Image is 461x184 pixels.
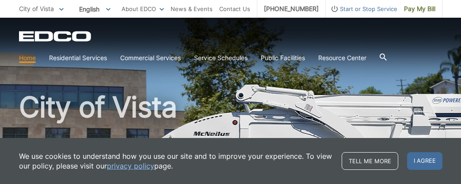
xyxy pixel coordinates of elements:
[407,152,442,170] span: I agree
[19,53,36,63] a: Home
[72,2,117,16] span: English
[120,53,181,63] a: Commercial Services
[107,161,154,171] a: privacy policy
[404,4,435,14] span: Pay My Bill
[318,53,366,63] a: Resource Center
[194,53,248,63] a: Service Schedules
[171,4,213,14] a: News & Events
[19,31,92,42] a: EDCD logo. Return to the homepage.
[342,152,398,170] a: Tell me more
[19,5,54,12] span: City of Vista
[49,53,107,63] a: Residential Services
[261,53,305,63] a: Public Facilities
[219,4,250,14] a: Contact Us
[19,151,333,171] p: We use cookies to understand how you use our site and to improve your experience. To view our pol...
[122,4,164,14] a: About EDCO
